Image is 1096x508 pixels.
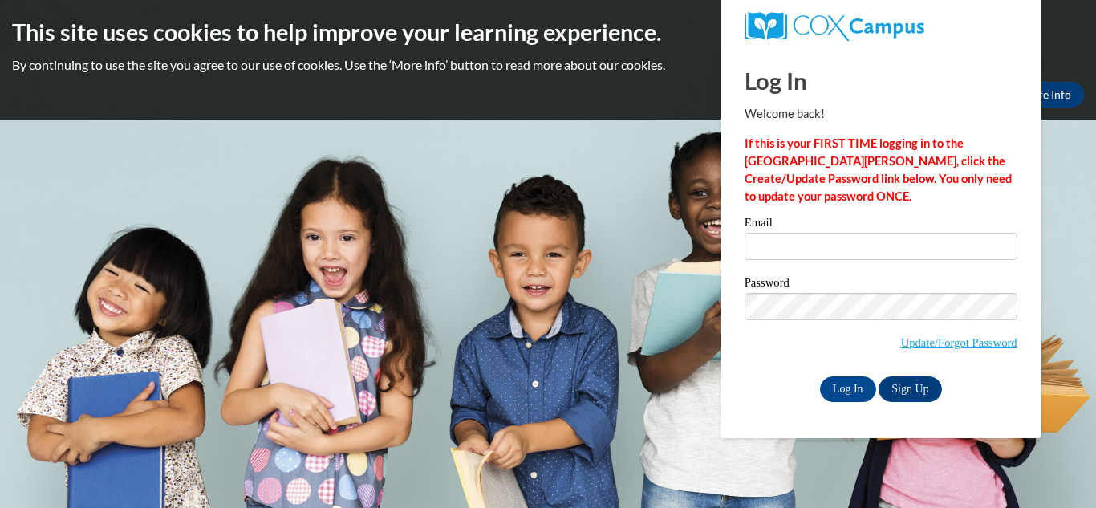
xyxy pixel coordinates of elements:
[12,16,1084,48] h2: This site uses cookies to help improve your learning experience.
[745,136,1012,203] strong: If this is your FIRST TIME logging in to the [GEOGRAPHIC_DATA][PERSON_NAME], click the Create/Upd...
[745,277,1017,293] label: Password
[745,12,924,41] img: COX Campus
[901,336,1017,349] a: Update/Forgot Password
[1009,82,1084,108] a: More Info
[745,105,1017,123] p: Welcome back!
[745,12,1017,41] a: COX Campus
[745,217,1017,233] label: Email
[12,56,1084,74] p: By continuing to use the site you agree to our use of cookies. Use the ‘More info’ button to read...
[879,376,941,402] a: Sign Up
[745,64,1017,97] h1: Log In
[820,376,876,402] input: Log In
